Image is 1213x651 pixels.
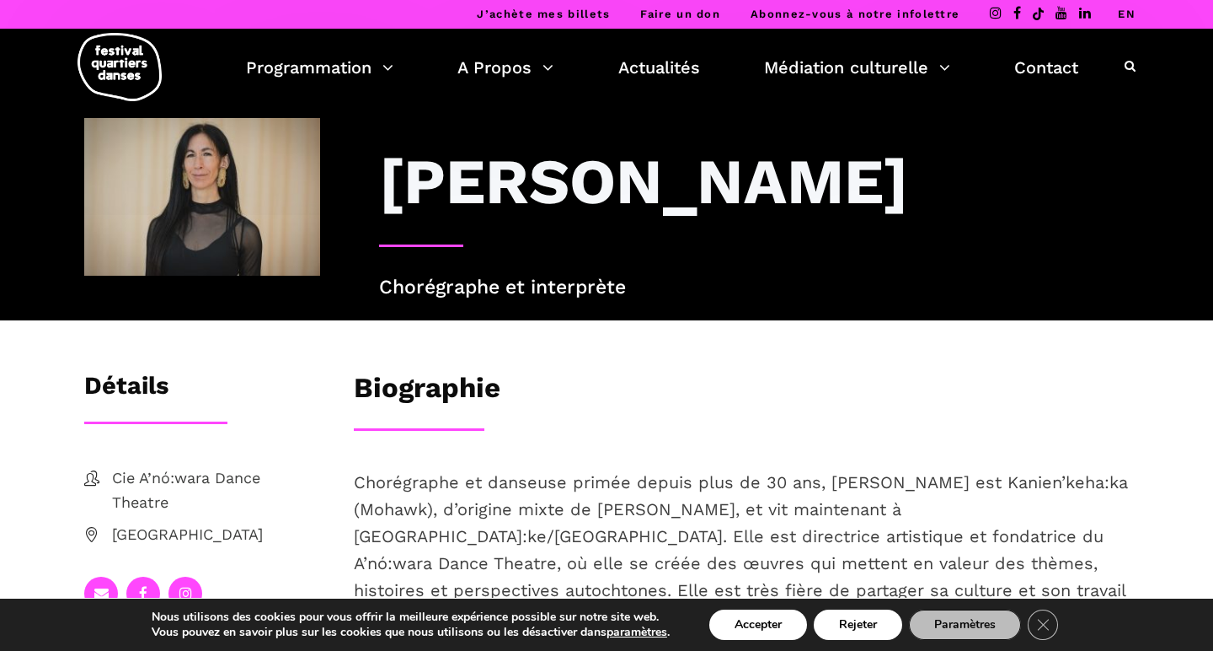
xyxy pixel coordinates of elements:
[246,53,393,82] a: Programmation
[77,33,162,101] img: logo-fqd-med
[354,371,500,413] h3: Biographie
[379,272,1129,304] p: Chorégraphe et interprète
[152,610,670,625] p: Nous utilisons des cookies pour vous offrir la meilleure expérience possible sur notre site web.
[814,610,902,640] button: Rejeter
[1028,610,1058,640] button: Close GDPR Cookie Banner
[84,371,168,413] h3: Détails
[84,118,320,276] img: Barbara Kaneratonni Diabo – photo by Sylvie-Ann Paré PDM-2021-28 – Barbara Diabo
[640,8,720,20] a: Faire un don
[84,577,118,611] a: email
[112,523,320,547] span: [GEOGRAPHIC_DATA]
[1118,8,1136,20] a: EN
[1014,53,1078,82] a: Contact
[112,466,320,515] span: Cie A’nó:wara Dance Theatre
[606,625,667,640] button: paramètres
[457,53,553,82] a: A Propos
[152,625,670,640] p: Vous pouvez en savoir plus sur les cookies que nous utilisons ou les désactiver dans .
[618,53,700,82] a: Actualités
[168,577,202,611] a: instagram
[709,610,807,640] button: Accepter
[477,8,610,20] a: J’achète mes billets
[909,610,1021,640] button: Paramètres
[126,577,160,611] a: facebook
[379,143,908,219] h3: [PERSON_NAME]
[764,53,950,82] a: Médiation culturelle
[751,8,959,20] a: Abonnez-vous à notre infolettre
